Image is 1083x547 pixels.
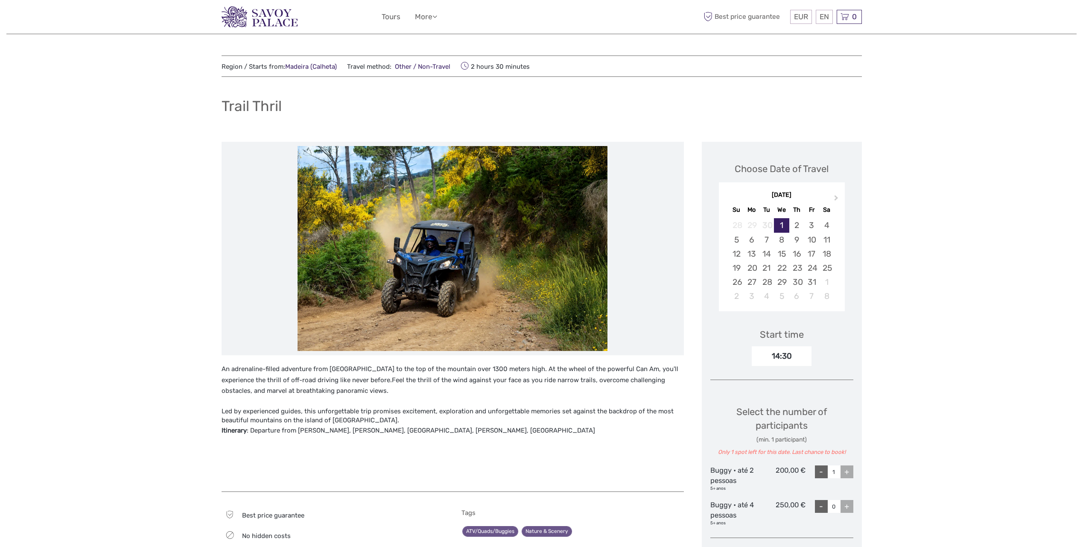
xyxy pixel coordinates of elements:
div: Choose Tuesday, October 21st, 2025 [759,261,774,275]
div: Start time [760,328,804,341]
span: Travel method: [347,60,451,72]
button: Next Month [830,193,844,207]
a: Madeira (Calheta) [285,63,337,70]
div: Choose Tuesday, October 14th, 2025 [759,247,774,261]
div: 14:30 [752,346,812,366]
p: An adrenaline-filled adventure from [GEOGRAPHIC_DATA] to the top of the mountain over 1300 meters... [222,364,684,397]
div: Choose Friday, October 24th, 2025 [804,261,819,275]
div: Choose Saturday, November 8th, 2025 [819,289,834,303]
div: Not available Tuesday, September 30th, 2025 [759,218,774,232]
div: Only 1 spot left for this date. Last chance to book! [710,448,853,456]
div: Choose Thursday, October 23rd, 2025 [789,261,804,275]
span: Region / Starts from: [222,62,337,71]
div: Th [789,204,804,216]
div: - [815,465,828,478]
a: Tours [382,11,400,23]
div: Choose Friday, October 10th, 2025 [804,233,819,247]
div: Choose Friday, October 17th, 2025 [804,247,819,261]
div: (min. 1 participant) [710,436,853,444]
div: Not available Sunday, September 28th, 2025 [729,218,744,232]
div: Buggy • até 4 pessoas [710,500,758,526]
div: EN [816,10,833,24]
div: Choose Monday, October 20th, 2025 [744,261,759,275]
span: Led by experienced guides, this unforgettable trip promises excitement, exploration and unforgett... [222,407,674,424]
span: Feel the thrill of the wind against your face as you ride narrow trails, overcome challenging obs... [222,376,665,395]
img: 3279-876b4492-ee62-4c61-8ef8-acb0a8f63b96_logo_small.png [222,6,298,27]
div: Choose Friday, November 7th, 2025 [804,289,819,303]
div: Choose Wednesday, October 15th, 2025 [774,247,789,261]
div: Choose Saturday, October 4th, 2025 [819,218,834,232]
div: Choose Monday, November 3rd, 2025 [744,289,759,303]
div: 250,00 € [758,500,806,526]
div: Choose Thursday, October 30th, 2025 [789,275,804,289]
div: 5+ anos [710,520,758,526]
div: Select the number of participants [710,405,853,456]
a: More [415,11,437,23]
h5: Tags [461,509,684,517]
div: Choose Saturday, November 1st, 2025 [819,275,834,289]
div: - [815,500,828,513]
div: Choose Friday, October 3rd, 2025 [804,218,819,232]
span: Best price guarantee [702,10,788,24]
div: + [841,500,853,513]
div: Choose Wednesday, November 5th, 2025 [774,289,789,303]
img: 4e0a65195e1b4d59a7bc22d8466256d3_main_slider.jpg [298,146,607,351]
div: Mo [744,204,759,216]
span: EUR [794,12,808,21]
div: Choose Friday, October 31st, 2025 [804,275,819,289]
div: + [841,465,853,478]
div: Choose Tuesday, November 4th, 2025 [759,289,774,303]
div: Not available Monday, September 29th, 2025 [744,218,759,232]
div: [DATE] [719,191,845,200]
div: Choose Thursday, November 6th, 2025 [789,289,804,303]
div: Choose Sunday, October 19th, 2025 [729,261,744,275]
div: Choose Thursday, October 16th, 2025 [789,247,804,261]
div: Tu [759,204,774,216]
div: Choose Tuesday, October 28th, 2025 [759,275,774,289]
div: Su [729,204,744,216]
div: Choose Wednesday, October 1st, 2025 [774,218,789,232]
div: Choose Monday, October 27th, 2025 [744,275,759,289]
div: Choose Sunday, October 5th, 2025 [729,233,744,247]
div: Choose Monday, October 6th, 2025 [744,233,759,247]
span: 0 [851,12,858,21]
div: Choose Sunday, October 26th, 2025 [729,275,744,289]
div: Choose Sunday, November 2nd, 2025 [729,289,744,303]
span: No hidden costs [242,532,291,540]
span: 2 hours 30 minutes [461,60,530,72]
div: Buggy • até 2 pessoas [710,465,758,491]
b: Itinerary [222,427,247,434]
a: Other / Non-Travel [391,63,451,70]
div: Fr [804,204,819,216]
div: Choose Saturday, October 25th, 2025 [819,261,834,275]
a: Nature & Scenery [522,526,572,537]
div: We [774,204,789,216]
div: Choose Wednesday, October 29th, 2025 [774,275,789,289]
div: Choose Wednesday, October 8th, 2025 [774,233,789,247]
p: : Departure from [PERSON_NAME], [PERSON_NAME], [GEOGRAPHIC_DATA], [PERSON_NAME], [GEOGRAPHIC_DATA] [222,425,684,436]
div: 200,00 € [758,465,806,491]
h1: Trail Thril [222,97,282,115]
div: Choose Saturday, October 18th, 2025 [819,247,834,261]
div: Choose Date of Travel [735,162,829,176]
div: Sa [819,204,834,216]
span: Best price guarantee [242,512,304,519]
div: Choose Wednesday, October 22nd, 2025 [774,261,789,275]
div: month 2025-10 [721,218,842,303]
div: Choose Thursday, October 2nd, 2025 [789,218,804,232]
div: Choose Tuesday, October 7th, 2025 [759,233,774,247]
div: Choose Thursday, October 9th, 2025 [789,233,804,247]
a: ATV/Quads/Buggies [462,526,518,537]
div: Choose Monday, October 13th, 2025 [744,247,759,261]
div: Choose Saturday, October 11th, 2025 [819,233,834,247]
div: Choose Sunday, October 12th, 2025 [729,247,744,261]
div: 5+ anos [710,486,758,491]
